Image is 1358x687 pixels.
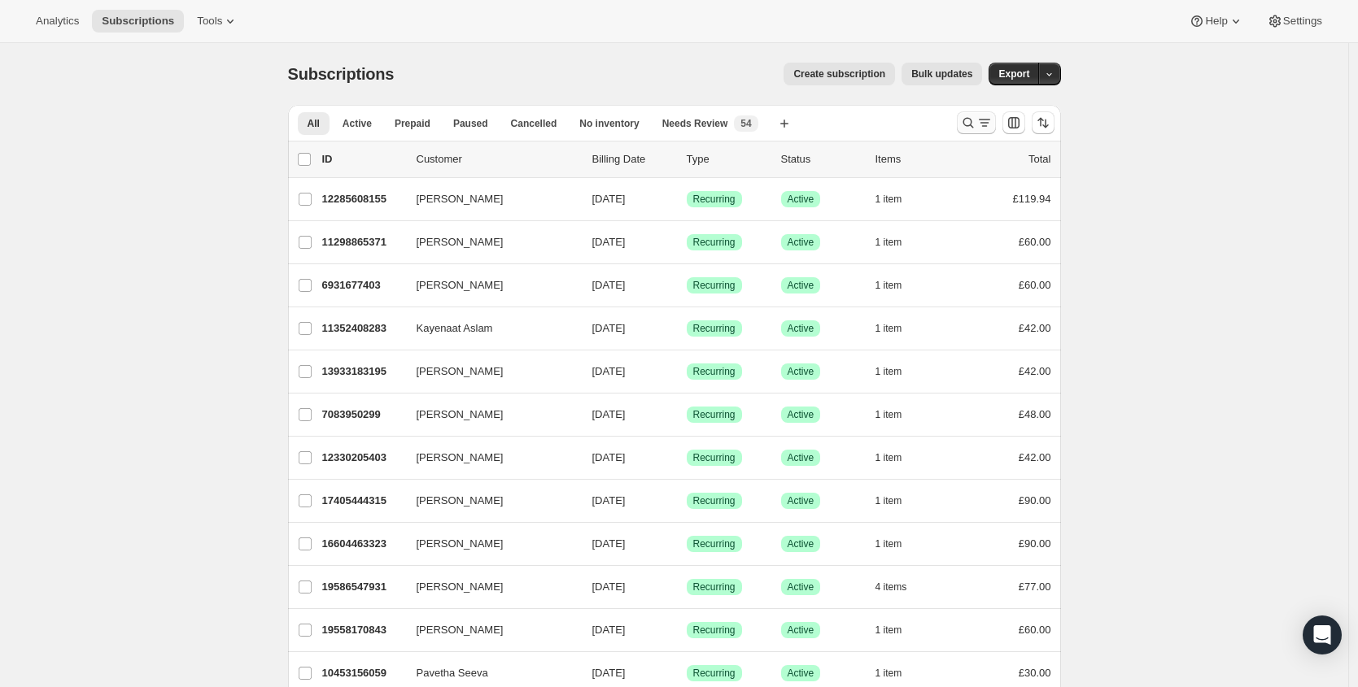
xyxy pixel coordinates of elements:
[322,450,404,466] p: 12330205403
[1032,111,1055,134] button: Sort the results
[453,117,488,130] span: Paused
[322,363,404,380] p: 13933183195
[875,317,920,340] button: 1 item
[693,537,736,550] span: Recurring
[322,493,404,509] p: 17405444315
[322,533,1051,555] div: 16604463323[PERSON_NAME][DATE]SuccessRecurringSuccessActive1 item£90.00
[1283,15,1322,28] span: Settings
[693,667,736,680] span: Recurring
[407,315,570,341] button: Kayenaat Aslam
[1019,580,1051,593] span: £77.00
[407,488,570,514] button: [PERSON_NAME]
[407,660,570,686] button: Pavetha Seeva
[875,489,920,512] button: 1 item
[1013,193,1051,205] span: £119.94
[592,451,626,463] span: [DATE]
[781,151,862,167] p: Status
[875,624,902,637] span: 1 item
[417,151,579,167] p: Customer
[407,445,570,471] button: [PERSON_NAME]
[998,67,1029,80] span: Export
[417,622,504,638] span: [PERSON_NAME]
[875,580,907,594] span: 4 items
[875,533,920,555] button: 1 item
[788,322,814,335] span: Active
[788,408,814,421] span: Active
[875,236,902,249] span: 1 item
[322,151,404,167] p: ID
[788,537,814,550] span: Active
[1205,15,1227,28] span: Help
[322,231,1051,254] div: 11298865371[PERSON_NAME][DATE]SuccessRecurringSuccessActive1 item£60.00
[592,580,626,593] span: [DATE]
[322,622,404,638] p: 19558170843
[308,117,320,130] span: All
[592,236,626,248] span: [DATE]
[407,531,570,557] button: [PERSON_NAME]
[1303,615,1342,654] div: Open Intercom Messenger
[407,272,570,298] button: [PERSON_NAME]
[417,191,504,207] span: [PERSON_NAME]
[322,446,1051,469] div: 12330205403[PERSON_NAME][DATE]SuccessRecurringSuccessActive1 item£42.00
[592,408,626,420] span: [DATE]
[92,10,184,33] button: Subscriptions
[102,15,174,28] span: Subscriptions
[875,188,920,211] button: 1 item
[417,363,504,380] span: [PERSON_NAME]
[592,624,626,636] span: [DATE]
[875,494,902,507] span: 1 item
[875,279,902,292] span: 1 item
[592,537,626,550] span: [DATE]
[1019,236,1051,248] span: £60.00
[322,619,1051,641] div: 19558170843[PERSON_NAME][DATE]SuccessRecurringSuccessActive1 item£60.00
[687,151,768,167] div: Type
[322,360,1051,383] div: 13933183195[PERSON_NAME][DATE]SuccessRecurringSuccessActive1 item£42.00
[322,191,404,207] p: 12285608155
[788,667,814,680] span: Active
[322,579,404,595] p: 19586547931
[989,63,1039,85] button: Export
[875,231,920,254] button: 1 item
[417,407,504,423] span: [PERSON_NAME]
[1019,667,1051,679] span: £30.00
[693,624,736,637] span: Recurring
[1179,10,1253,33] button: Help
[322,151,1051,167] div: IDCustomerBilling DateTypeStatusItemsTotal
[875,365,902,378] span: 1 item
[693,193,736,206] span: Recurring
[875,151,957,167] div: Items
[784,63,895,85] button: Create subscription
[662,117,728,130] span: Needs Review
[693,365,736,378] span: Recurring
[788,451,814,464] span: Active
[788,580,814,594] span: Active
[592,667,626,679] span: [DATE]
[875,408,902,421] span: 1 item
[322,274,1051,297] div: 6931677403[PERSON_NAME][DATE]SuccessRecurringSuccessActive1 item£60.00
[187,10,248,33] button: Tools
[875,576,925,598] button: 4 items
[788,193,814,206] span: Active
[875,667,902,680] span: 1 item
[407,229,570,255] button: [PERSON_NAME]
[788,236,814,249] span: Active
[322,662,1051,685] div: 10453156059Pavetha Seeva[DATE]SuccessRecurringSuccessActive1 item£30.00
[417,493,504,509] span: [PERSON_NAME]
[417,536,504,552] span: [PERSON_NAME]
[788,279,814,292] span: Active
[693,236,736,249] span: Recurring
[579,117,639,130] span: No inventory
[1019,494,1051,507] span: £90.00
[197,15,222,28] span: Tools
[1019,451,1051,463] span: £42.00
[592,365,626,377] span: [DATE]
[1019,537,1051,550] span: £90.00
[957,111,996,134] button: Search and filter results
[875,619,920,641] button: 1 item
[322,188,1051,211] div: 12285608155[PERSON_NAME][DATE]SuccessRecurringSuccessActive1 item£119.94
[417,277,504,293] span: [PERSON_NAME]
[407,574,570,600] button: [PERSON_NAME]
[322,536,404,552] p: 16604463323
[288,65,395,83] span: Subscriptions
[511,117,557,130] span: Cancelled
